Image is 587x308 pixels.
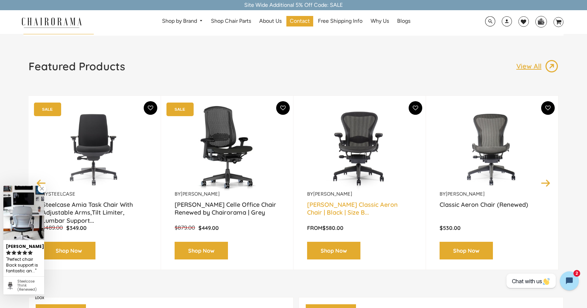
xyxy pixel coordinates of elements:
img: Taine T. review of Steelcase Think (Renewed) [3,186,44,240]
a: Herman Miller Classic Aeron Chair | Black | Size B (Renewed) - chairorama Herman Miller Classic A... [307,106,412,191]
a: [PERSON_NAME] [181,191,220,197]
button: Add To Wishlist [409,101,422,115]
span: $489.00 [42,224,63,231]
p: View All [516,62,545,71]
span: About Us [259,18,282,25]
a: Classic Aeron Chair (Renewed) - chairorama Classic Aeron Chair (Renewed) - chairorama [440,106,545,191]
div: Perfect chair Back support is fantastic and seat is comfortable. Arms have easy adjustments - fra... [6,256,41,275]
a: [PERSON_NAME] Classic Aeron Chair | Black | Size B... [307,201,412,218]
span: $449.00 [198,224,219,231]
svg: rating icon full [6,250,11,255]
svg: rating icon full [12,250,16,255]
a: [PERSON_NAME] Celle Office Chair Renewed by Chairorama | Grey [175,201,280,218]
span: Free Shipping Info [318,18,362,25]
button: Next [540,177,552,189]
a: Shop Now [440,242,493,260]
a: Why Us [367,16,392,26]
p: by [42,191,147,197]
p: by [440,191,545,197]
img: WhatsApp_Image_2024-07-12_at_16.23.01.webp [536,16,546,26]
span: Blogs [397,18,410,25]
p: by [307,191,412,197]
a: Shop Chair Parts [208,16,254,26]
nav: DesktopNavigation [114,16,458,29]
span: Why Us [371,18,389,25]
p: by [175,191,280,197]
a: [PERSON_NAME] [313,191,352,197]
a: Free Shipping Info [315,16,366,26]
button: Add To Wishlist [541,101,555,115]
text: SALE [175,107,185,111]
a: Contact [286,16,313,26]
img: image_13.png [545,59,558,73]
a: View All [516,59,558,73]
button: Previous [35,177,47,189]
a: Shop by Brand [159,16,207,26]
a: Amia Chair by chairorama.com Renewed Amia Chair chairorama.com [42,106,147,191]
button: Add To Wishlist [144,101,157,115]
img: chairorama [18,16,86,28]
a: Herman Miller Celle Office Chair Renewed by Chairorama | Grey - chairorama Herman Miller Celle Of... [175,106,280,191]
a: Classic Aeron Chair (Renewed) [440,201,545,218]
img: Amia Chair by chairorama.com [42,106,147,191]
img: Herman Miller Celle Office Chair Renewed by Chairorama | Grey - chairorama [175,106,280,191]
span: $349.00 [66,224,87,231]
a: Blogs [394,16,414,26]
svg: rating icon full [17,250,22,255]
span: $530.00 [440,224,461,231]
div: [PERSON_NAME] [6,241,41,250]
text: SALE [42,107,53,111]
a: [PERSON_NAME] [446,191,485,197]
a: Shop Now [307,242,360,260]
h1: Featured Products [29,59,125,73]
span: $879.00 [175,224,195,231]
img: Herman Miller Classic Aeron Chair | Black | Size B (Renewed) - chairorama [307,106,412,191]
p: From [307,224,412,232]
a: Steelcase Amia Task Chair With Adjustable Arms,Tilt Limiter, Lumbar Support... [42,201,147,218]
svg: rating icon full [22,250,27,255]
a: Shop Now [42,242,95,260]
a: Featured Products [29,59,125,78]
img: Classic Aeron Chair (Renewed) - chairorama [440,106,545,191]
div: Steelcase Think (Renewed) [17,279,41,292]
span: $580.00 [322,224,343,231]
span: Shop Chair Parts [211,18,251,25]
a: Steelcase [48,191,75,197]
span: Contact [290,18,310,25]
svg: rating icon full [28,250,33,255]
button: Add To Wishlist [276,101,290,115]
a: About Us [256,16,285,26]
a: Shop Now [175,242,228,260]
